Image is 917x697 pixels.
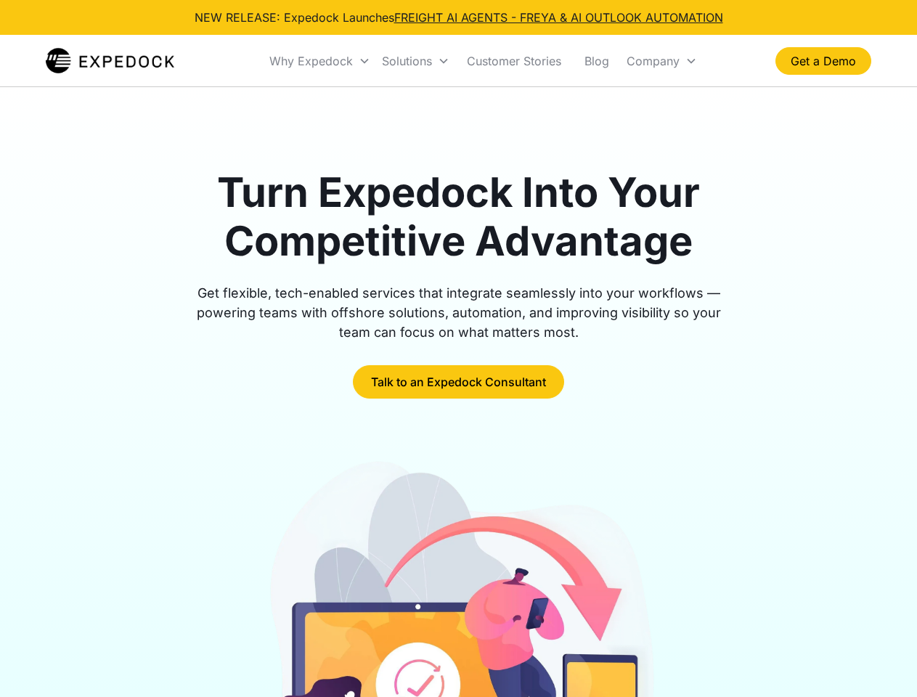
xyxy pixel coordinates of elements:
[394,10,723,25] a: FREIGHT AI AGENTS - FREYA & AI OUTLOOK AUTOMATION
[621,36,703,86] div: Company
[627,54,680,68] div: Company
[264,36,376,86] div: Why Expedock
[46,46,174,76] a: home
[180,168,738,266] h1: Turn Expedock Into Your Competitive Advantage
[844,627,917,697] iframe: Chat Widget
[573,36,621,86] a: Blog
[376,36,455,86] div: Solutions
[775,47,871,75] a: Get a Demo
[195,9,723,26] div: NEW RELEASE: Expedock Launches
[269,54,353,68] div: Why Expedock
[455,36,573,86] a: Customer Stories
[353,365,564,399] a: Talk to an Expedock Consultant
[46,46,174,76] img: Expedock Logo
[382,54,432,68] div: Solutions
[180,283,738,342] div: Get flexible, tech-enabled services that integrate seamlessly into your workflows — powering team...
